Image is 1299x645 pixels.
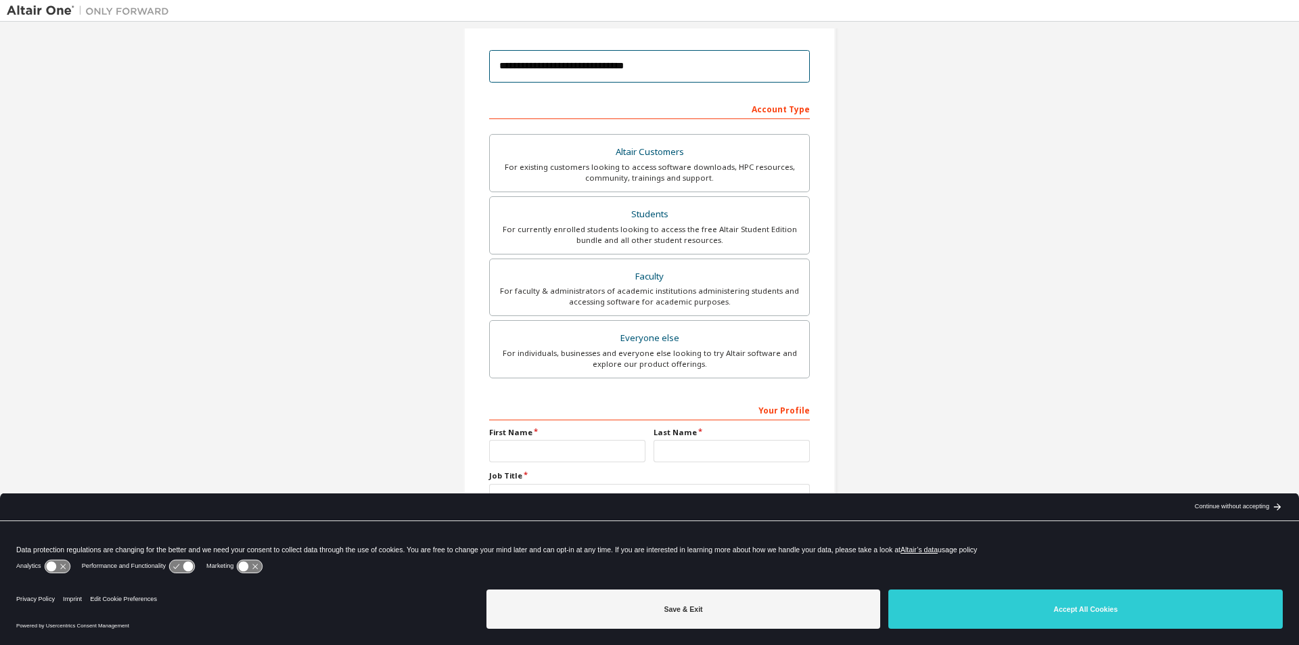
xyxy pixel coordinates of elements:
label: Job Title [489,470,810,481]
div: For faculty & administrators of academic institutions administering students and accessing softwa... [498,286,801,307]
label: Last Name [654,427,810,438]
div: Students [498,205,801,224]
div: Faculty [498,267,801,286]
label: First Name [489,427,645,438]
div: Everyone else [498,329,801,348]
div: For individuals, businesses and everyone else looking to try Altair software and explore our prod... [498,348,801,370]
div: For existing customers looking to access software downloads, HPC resources, community, trainings ... [498,162,801,183]
div: Altair Customers [498,143,801,162]
div: Your Profile [489,399,810,420]
div: Account Type [489,97,810,119]
div: For currently enrolled students looking to access the free Altair Student Edition bundle and all ... [498,224,801,246]
img: Altair One [7,4,176,18]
